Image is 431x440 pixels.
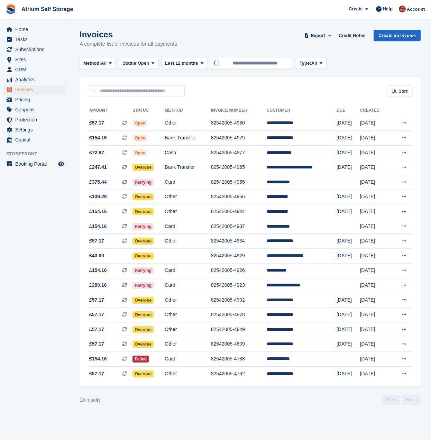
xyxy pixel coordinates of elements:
[311,60,317,67] span: All
[337,308,360,322] td: [DATE]
[89,119,104,127] span: £57.17
[267,105,337,116] th: Customer
[165,234,211,249] td: Other
[360,293,390,308] td: [DATE]
[89,370,104,377] span: £57.17
[3,85,65,94] a: menu
[89,340,104,348] span: £57.17
[360,234,390,249] td: [DATE]
[3,125,65,135] a: menu
[165,308,211,322] td: Other
[101,60,107,67] span: All
[165,190,211,204] td: Other
[360,308,390,322] td: [DATE]
[360,278,390,293] td: [DATE]
[15,85,57,94] span: Invoices
[3,55,65,64] a: menu
[337,116,360,131] td: [DATE]
[398,88,407,95] span: Sort
[132,267,154,274] span: Retrying
[15,135,57,145] span: Capital
[360,366,390,381] td: [DATE]
[15,25,57,34] span: Home
[132,370,154,377] span: Overdue
[211,145,267,160] td: 82542005-4977
[15,95,57,104] span: Pricing
[6,150,69,157] span: Storefront
[211,293,267,308] td: 82542005-4902
[132,253,154,259] span: Overdue
[122,60,138,67] span: Status:
[336,30,368,41] a: Credit Notes
[165,352,211,367] td: Card
[399,6,406,12] img: Mark Rhodes
[15,65,57,74] span: CRM
[132,193,154,200] span: Overdue
[211,308,267,322] td: 82542005-4878
[15,75,57,84] span: Analytics
[360,249,390,264] td: [DATE]
[3,135,65,145] a: menu
[89,252,104,259] span: £40.00
[165,278,211,293] td: Card
[337,160,360,175] td: [DATE]
[337,234,360,249] td: [DATE]
[165,160,211,175] td: Bank Transfer
[15,159,57,169] span: Booking Portal
[132,179,154,186] span: Retrying
[165,263,211,278] td: Card
[89,267,107,274] span: £154.16
[161,58,207,69] button: Last 12 months
[3,65,65,74] a: menu
[3,25,65,34] a: menu
[382,395,400,405] a: Previous
[165,204,211,219] td: Other
[211,366,267,381] td: 82542005-4762
[211,278,267,293] td: 82542005-4923
[132,238,154,245] span: Overdue
[211,352,267,367] td: 82542005-4788
[89,134,107,141] span: £154.16
[337,366,360,381] td: [DATE]
[132,356,149,363] span: Failed
[15,35,57,44] span: Tasks
[211,175,267,190] td: 82542005-4955
[132,120,147,127] span: Open
[3,95,65,104] a: menu
[132,149,147,156] span: Open
[3,159,65,169] a: menu
[15,115,57,125] span: Protection
[3,35,65,44] a: menu
[337,204,360,219] td: [DATE]
[132,208,154,215] span: Overdue
[165,60,198,67] span: Last 12 months
[165,366,211,381] td: Other
[57,160,65,168] a: Preview store
[165,293,211,308] td: Other
[89,355,107,363] span: £154.16
[132,311,154,318] span: Overdue
[337,105,360,116] th: Due
[211,116,267,131] td: 82542005-4980
[360,204,390,219] td: [DATE]
[337,249,360,264] td: [DATE]
[165,116,211,131] td: Other
[80,396,101,404] div: 18 results
[132,135,147,141] span: Open
[360,145,390,160] td: [DATE]
[337,337,360,352] td: [DATE]
[89,223,107,230] span: £154.16
[337,190,360,204] td: [DATE]
[3,115,65,125] a: menu
[211,105,267,116] th: Invoice Number
[360,322,390,337] td: [DATE]
[211,160,267,175] td: 82542005-4965
[311,32,325,39] span: Export
[89,193,107,200] span: £139.29
[211,249,267,264] td: 82542005-4929
[89,296,104,304] span: £57.17
[360,116,390,131] td: [DATE]
[360,337,390,352] td: [DATE]
[211,322,267,337] td: 82542005-4849
[337,131,360,146] td: [DATE]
